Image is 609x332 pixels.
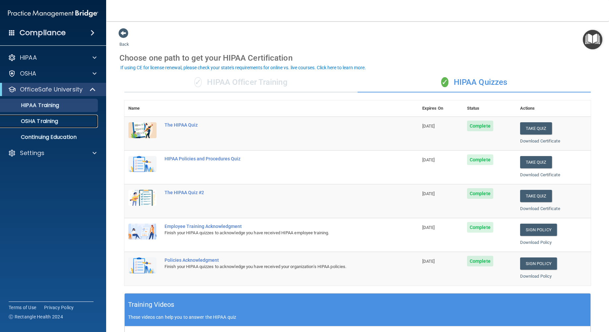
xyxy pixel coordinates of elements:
th: Status [463,100,516,117]
button: If using CE for license renewal, please check your state's requirements for online vs. live cours... [119,64,367,71]
button: Take Quiz [520,190,552,202]
span: ✓ [194,77,202,87]
div: HIPAA Officer Training [124,73,358,92]
div: The HIPAA Quiz #2 [165,190,385,195]
p: Settings [20,149,44,157]
a: Back [119,34,129,47]
div: If using CE for license renewal, please check your state's requirements for online vs. live cours... [120,65,366,70]
a: HIPAA [8,54,97,62]
a: Download Policy [520,240,552,245]
a: OSHA [8,70,97,78]
span: [DATE] [422,225,435,230]
span: Complete [467,256,493,266]
span: Complete [467,188,493,199]
span: [DATE] [422,259,435,264]
a: Download Certificate [520,172,560,177]
th: Expires On [418,100,463,117]
span: [DATE] [422,157,435,162]
a: Privacy Policy [44,304,74,311]
p: OSHA Training [4,118,58,125]
a: Download Certificate [520,138,560,143]
div: Policies Acknowledgment [165,257,385,263]
span: [DATE] [422,191,435,196]
span: Complete [467,121,493,131]
div: Employee Training Acknowledgment [165,224,385,229]
a: OfficeSafe University [8,85,96,93]
a: Download Certificate [520,206,560,211]
button: Open Resource Center [583,30,602,49]
button: Take Quiz [520,122,552,135]
div: HIPAA Quizzes [358,73,591,92]
iframe: Drift Widget Chat Controller [494,285,601,311]
div: Finish your HIPAA quizzes to acknowledge you have received your organization’s HIPAA policies. [165,263,385,271]
h4: Compliance [20,28,66,37]
span: Complete [467,154,493,165]
p: HIPAA Training [4,102,59,109]
a: Terms of Use [9,304,36,311]
p: Continuing Education [4,134,95,140]
p: OSHA [20,70,36,78]
th: Name [124,100,161,117]
span: Complete [467,222,493,233]
img: PMB logo [8,7,98,20]
span: ✓ [441,77,448,87]
p: HIPAA [20,54,37,62]
h5: Training Videos [128,299,174,310]
p: OfficeSafe University [20,85,83,93]
a: Download Policy [520,274,552,279]
th: Actions [516,100,591,117]
span: [DATE] [422,124,435,129]
p: These videos can help you to answer the HIPAA quiz [128,314,587,320]
div: Choose one path to get your HIPAA Certification [119,48,596,68]
div: The HIPAA Quiz [165,122,385,128]
div: HIPAA Policies and Procedures Quiz [165,156,385,161]
span: Ⓒ Rectangle Health 2024 [9,313,63,320]
a: Sign Policy [520,224,557,236]
a: Settings [8,149,97,157]
a: Sign Policy [520,257,557,270]
div: Finish your HIPAA quizzes to acknowledge you have received HIPAA employee training. [165,229,385,237]
button: Take Quiz [520,156,552,168]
